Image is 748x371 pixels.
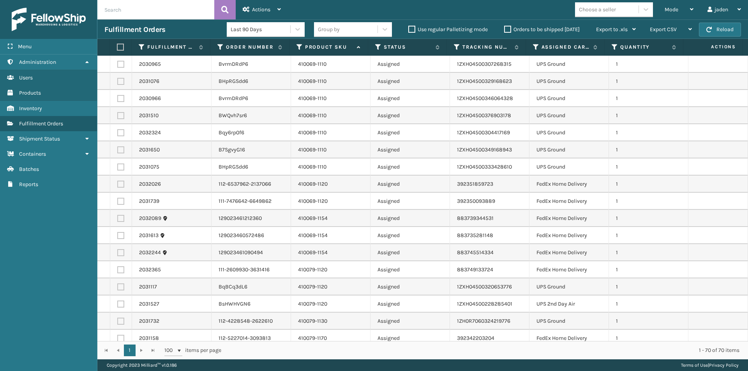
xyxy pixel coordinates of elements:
label: Assigned Carrier Service [542,44,589,51]
td: 129023461090494 [212,244,291,261]
td: BsHWHVGN6 [212,295,291,313]
a: 1ZXH04500346064328 [457,95,513,102]
label: Status [384,44,432,51]
button: Reload [699,23,741,37]
td: Assigned [370,107,450,124]
span: items per page [164,345,221,356]
a: 410079-1120 [298,283,327,290]
td: 1 [609,141,688,158]
a: 883749133724 [457,266,493,273]
a: 410069-1110 [298,129,326,136]
a: 1ZXH04500349168943 [457,146,512,153]
td: FedEx Home Delivery [529,330,609,347]
td: Assigned [370,210,450,227]
div: 1 - 70 of 70 items [232,346,739,354]
td: UPS Ground [529,73,609,90]
a: 410079-1130 [298,318,327,324]
td: 1 [609,56,688,73]
span: Actions [252,6,270,13]
td: FedEx Home Delivery [529,193,609,210]
td: Assigned [370,330,450,347]
td: 112-4228548-2622610 [212,313,291,330]
td: BvrmDRdP6 [212,90,291,107]
a: 1ZXH04500320653776 [457,283,512,290]
td: Assigned [370,73,450,90]
td: 1 [609,278,688,295]
td: 1 [609,90,688,107]
td: UPS Ground [529,158,609,176]
a: 2031732 [139,317,159,325]
td: FedEx Home Delivery [529,227,609,244]
a: 2031076 [139,77,159,85]
td: Assigned [370,158,450,176]
a: 1ZXH04500376903178 [457,112,511,119]
td: 1 [609,124,688,141]
a: 410069-1120 [298,181,328,187]
td: Assigned [370,193,450,210]
span: Mode [665,6,678,13]
a: 1ZXH04500333428610 [457,164,512,170]
td: B7SgvyG16 [212,141,291,158]
a: 1ZXH04500307268315 [457,61,512,67]
a: 392351859723 [457,181,493,187]
a: 410079-1170 [298,335,327,341]
a: 410079-1120 [298,266,327,273]
a: 410069-1110 [298,164,326,170]
td: 1 [609,73,688,90]
span: Users [19,74,33,81]
span: Inventory [19,105,42,112]
a: 2031527 [139,300,159,308]
td: UPS Ground [529,124,609,141]
a: 392342203204 [457,335,494,341]
td: UPS 2nd Day Air [529,295,609,313]
label: Product SKU [305,44,353,51]
a: 410079-1120 [298,301,327,307]
td: 1 [609,176,688,193]
span: Export to .xls [596,26,628,33]
td: Assigned [370,124,450,141]
div: Last 90 Days [231,25,291,33]
td: BqBCq3dL6 [212,278,291,295]
td: 112-5227014-3093813 [212,330,291,347]
label: Quantity [620,44,668,51]
a: 410069-1154 [298,249,328,256]
td: UPS Ground [529,107,609,124]
a: 2032324 [139,129,161,137]
label: Fulfillment Order Id [147,44,195,51]
span: Actions [686,40,741,53]
td: 1 [609,261,688,278]
td: Bqy6rp0f6 [212,124,291,141]
a: 2031075 [139,163,159,171]
a: 392350093889 [457,198,495,204]
span: Administration [19,59,56,65]
a: 410069-1110 [298,112,326,119]
td: FedEx Home Delivery [529,210,609,227]
td: UPS Ground [529,90,609,107]
td: UPS Ground [529,278,609,295]
label: Orders to be shipped [DATE] [504,26,580,33]
td: Assigned [370,244,450,261]
td: FedEx Home Delivery [529,261,609,278]
h3: Fulfillment Orders [104,25,165,34]
td: 129023460572486 [212,227,291,244]
a: 2031739 [139,197,159,205]
a: 2031613 [139,232,159,239]
span: Shipment Status [19,135,60,142]
span: Menu [18,43,32,50]
a: 2031117 [139,283,157,291]
label: Tracking Number [462,44,510,51]
td: Assigned [370,278,450,295]
span: Reports [19,181,38,188]
a: 2032244 [139,249,161,257]
a: 883739344531 [457,215,494,222]
div: Choose a seller [579,5,616,14]
div: Group by [318,25,340,33]
a: Terms of Use [681,362,708,368]
a: 2030966 [139,95,161,102]
td: UPS Ground [529,313,609,330]
a: 883735281148 [457,232,493,239]
a: 1ZXH04500329168623 [457,78,512,84]
a: 410069-1110 [298,95,326,102]
a: 883745514334 [457,249,494,256]
label: Use regular Palletizing mode [408,26,488,33]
